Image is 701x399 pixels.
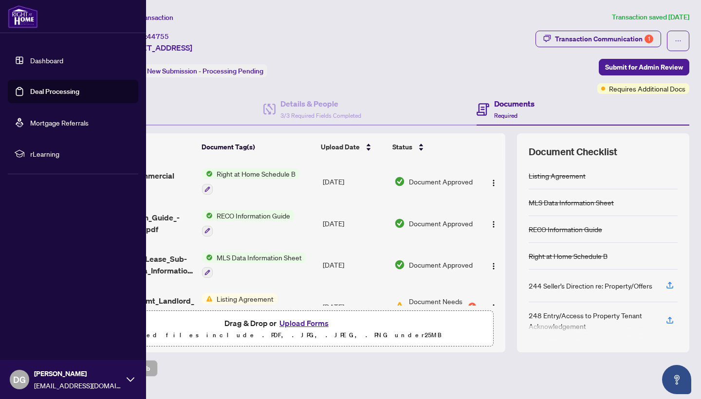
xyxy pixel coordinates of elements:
div: 244 Seller’s Direction re: Property/Offers [529,280,652,291]
div: 1 [468,303,476,310]
img: Status Icon [202,252,213,263]
th: Document Tag(s) [198,133,317,161]
img: Logo [490,304,498,311]
td: [DATE] [319,244,390,286]
span: Right at Home Schedule B [213,168,299,179]
div: Status: [121,64,267,77]
span: RECO Information Guide [213,210,294,221]
img: Status Icon [202,293,213,304]
td: [DATE] [319,286,390,327]
img: Status Icon [202,168,213,179]
span: ellipsis [675,37,682,44]
span: Document Needs Work [409,296,466,317]
span: Document Approved [409,176,473,187]
div: RECO Information Guide [529,224,602,235]
img: Logo [490,220,498,228]
span: Upload Date [321,142,360,152]
h4: Documents [494,98,535,109]
span: Status [392,142,412,152]
span: DG [13,373,26,386]
span: [EMAIL_ADDRESS][DOMAIN_NAME] [34,380,122,391]
img: Document Status [394,301,405,312]
img: Logo [490,179,498,187]
span: New Submission - Processing Pending [147,67,263,75]
span: [PERSON_NAME] [34,368,122,379]
img: Document Status [394,176,405,187]
span: 44755 [147,32,169,41]
span: Document Checklist [529,145,617,159]
div: MLS Data Information Sheet [529,197,614,208]
h4: Details & People [280,98,361,109]
button: Open asap [662,365,691,394]
button: Status IconRECO Information Guide [202,210,294,236]
a: Deal Processing [30,87,79,96]
button: Logo [486,216,501,231]
span: MLS Data Information Sheet [213,252,306,263]
td: [DATE] [319,161,390,202]
img: Document Status [394,218,405,229]
img: Logo [490,262,498,270]
img: logo [8,5,38,28]
div: Listing Agreement [529,170,586,181]
span: [STREET_ADDRESS] [121,42,192,54]
button: Status IconListing Agreement [202,293,277,320]
button: Logo [486,299,501,314]
a: Dashboard [30,56,63,65]
span: Required [494,112,517,119]
button: Upload Forms [277,317,332,329]
a: Mortgage Referrals [30,118,89,127]
article: Transaction saved [DATE] [612,12,689,23]
button: Transaction Communication1 [535,31,661,47]
button: Logo [486,174,501,189]
span: Document Approved [409,259,473,270]
th: Status [388,133,478,161]
button: Status IconRight at Home Schedule B [202,168,299,195]
span: Document Approved [409,218,473,229]
span: Requires Additional Docs [609,83,685,94]
img: Status Icon [202,210,213,221]
span: Submit for Admin Review [605,59,683,75]
div: 248 Entry/Access to Property Tenant Acknowledgement [529,310,654,331]
button: Submit for Admin Review [599,59,689,75]
div: Transaction Communication [555,31,653,47]
span: rLearning [30,148,131,159]
div: Right at Home Schedule B [529,251,608,261]
button: Status IconMLS Data Information Sheet [202,252,306,278]
p: Supported files include .PDF, .JPG, .JPEG, .PNG under 25 MB [69,329,487,341]
th: Upload Date [317,133,388,161]
span: View Transaction [121,13,173,22]
span: Listing Agreement [213,293,277,304]
span: 3/3 Required Fields Completed [280,112,361,119]
span: Drag & Drop orUpload FormsSupported files include .PDF, .JPG, .JPEG, .PNG under25MB [63,311,493,347]
td: [DATE] [319,202,390,244]
span: Drag & Drop or [224,317,332,329]
div: 1 [645,35,653,43]
img: Document Status [394,259,405,270]
button: Logo [486,257,501,272]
